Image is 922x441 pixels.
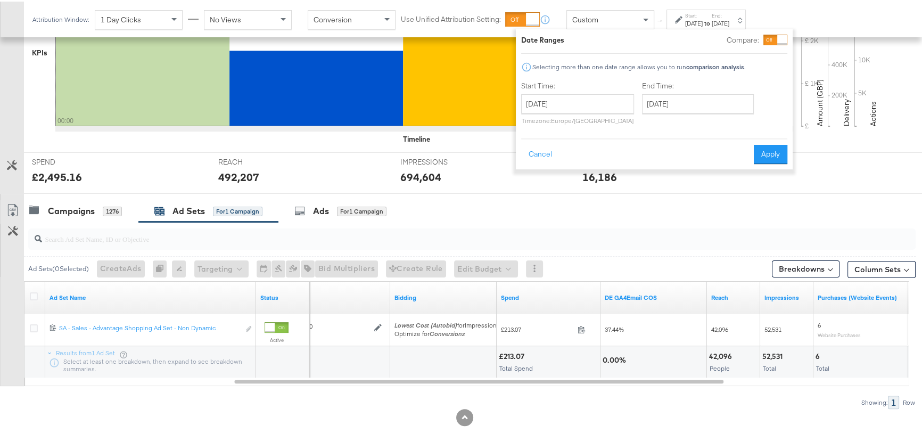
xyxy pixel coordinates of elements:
p: Timezone: Europe/[GEOGRAPHIC_DATA] [521,115,634,123]
div: Selecting more than one date range allows you to run . [532,62,746,69]
a: The number of times your ad was served. On mobile apps an ad is counted as served the first time ... [764,292,809,300]
strong: to [703,18,712,26]
text: Delivery [842,97,851,125]
div: Ad Sets [172,203,205,216]
span: 1 Day Clicks [101,13,141,23]
span: Conversion [314,13,352,23]
div: Ad Sets ( 0 Selected) [28,263,89,272]
div: 6 [816,350,823,360]
div: 1276 [103,205,122,215]
span: ↑ [655,18,665,22]
button: Breakdowns [772,259,839,276]
label: Start: [685,11,703,18]
div: 16,186 [582,168,617,183]
div: Timeline [403,133,430,143]
span: REACH [218,156,298,166]
div: 492,207 [218,168,259,183]
div: 0.00% [603,354,629,364]
div: £2,495.16 [32,168,82,183]
label: Use Unified Attribution Setting: [401,13,501,23]
button: Apply [754,143,787,162]
div: Row [902,397,916,405]
span: Total Spend [499,363,533,371]
span: No Views [210,13,241,23]
span: Total [816,363,829,371]
em: Conversions [430,328,465,336]
input: Search Ad Set Name, ID or Objective [42,223,835,243]
span: Custom [572,13,598,23]
div: Campaigns [48,203,95,216]
div: Showing: [861,397,888,405]
div: Optimize for [394,328,500,337]
span: People [710,363,730,371]
label: End Time: [642,79,758,89]
a: Your Ad Set name. [50,292,252,300]
div: Ads [313,203,329,216]
a: SA - Sales - Advantage Shopping Ad Set - Non Dynamic [59,322,240,333]
a: The number of times a purchase was made tracked by your Custom Audience pixel on your website aft... [818,292,916,300]
div: SA - Sales - Advantage Shopping Ad Set - Non Dynamic [59,322,240,331]
span: 37.44% [605,324,624,332]
a: Shows the current state of your Ad Set. [260,292,305,300]
a: The number of people your ad was served to. [711,292,756,300]
span: £213.07 [501,324,573,332]
div: 1 [888,394,899,407]
a: The total amount spent to date. [501,292,596,300]
span: IMPRESSIONS [400,156,480,166]
div: [DATE] [685,18,703,26]
div: Attribution Window: [32,14,89,22]
span: 52,531 [764,324,781,332]
label: End: [712,11,729,18]
div: 42,096 [709,350,735,360]
button: Cancel [521,143,559,162]
div: £213.07 [499,350,528,360]
span: SPEND [32,156,112,166]
span: Total [763,363,776,371]
div: [DATE] [712,18,729,26]
a: Shows the current budget of Ad Set. [288,292,386,300]
em: Lowest Cost (Autobid) [394,320,457,328]
div: for 1 Campaign [337,205,386,215]
text: Amount (GBP) [815,78,825,125]
span: 6 [818,320,821,328]
div: 0 [153,259,172,276]
div: 52,531 [762,350,786,360]
text: Actions [868,100,878,125]
div: Date Ranges [521,34,564,44]
span: for Impressions [394,320,500,328]
label: Compare: [727,34,759,44]
label: Active [265,335,289,342]
div: for 1 Campaign [213,205,262,215]
a: Shows your bid and optimisation settings for this Ad Set. [394,292,492,300]
div: 694,604 [400,168,441,183]
button: Column Sets [847,259,916,276]
label: Start Time: [521,79,634,89]
strong: comparison analysis [686,61,744,69]
a: DE NET COS GA4Email [605,292,703,300]
sub: Website Purchases [818,330,861,337]
div: KPIs [32,46,47,56]
span: 42,096 [711,324,728,332]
